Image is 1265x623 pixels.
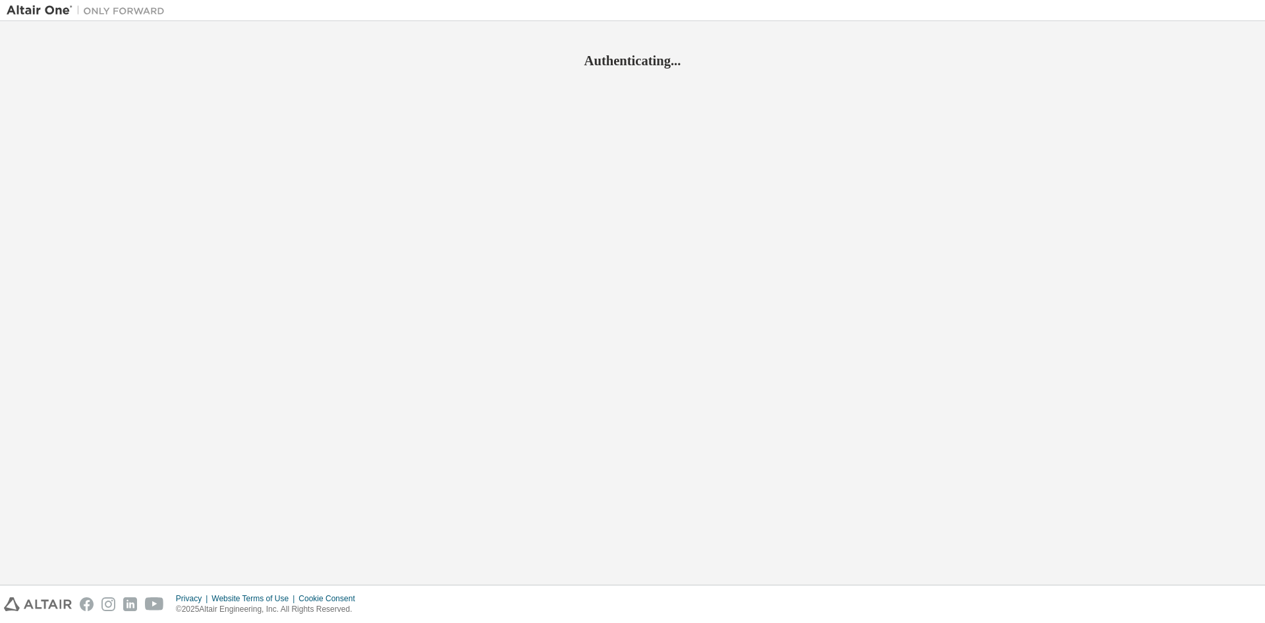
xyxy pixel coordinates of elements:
[80,597,94,611] img: facebook.svg
[7,52,1258,69] h2: Authenticating...
[145,597,164,611] img: youtube.svg
[176,604,363,615] p: © 2025 Altair Engineering, Inc. All Rights Reserved.
[7,4,171,17] img: Altair One
[298,593,362,604] div: Cookie Consent
[176,593,211,604] div: Privacy
[123,597,137,611] img: linkedin.svg
[101,597,115,611] img: instagram.svg
[4,597,72,611] img: altair_logo.svg
[211,593,298,604] div: Website Terms of Use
